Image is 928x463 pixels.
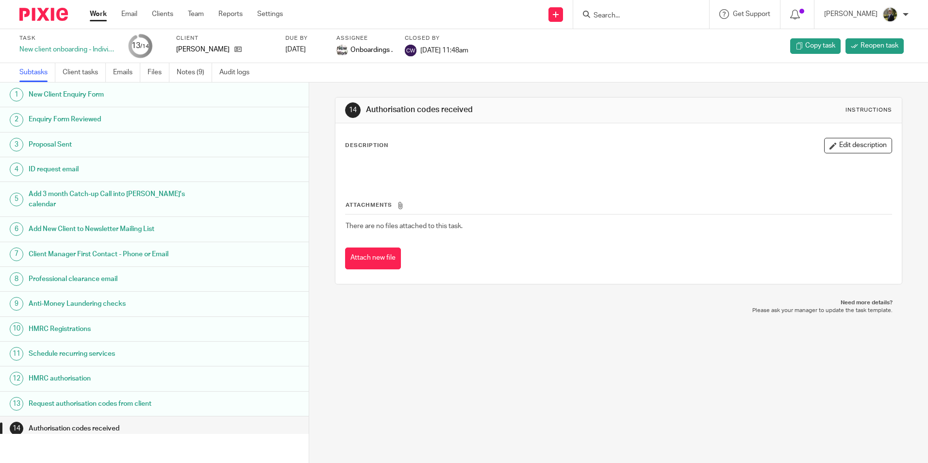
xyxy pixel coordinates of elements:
[366,105,639,115] h1: Authorisation codes received
[29,162,209,177] h1: ID request email
[285,34,324,42] label: Due by
[19,63,55,82] a: Subtasks
[29,87,209,102] h1: New Client Enquiry Form
[10,272,23,286] div: 8
[350,45,393,55] span: Onboardings .
[805,41,835,50] span: Copy task
[121,9,137,19] a: Email
[63,63,106,82] a: Client tasks
[176,45,230,54] p: [PERSON_NAME]
[10,347,23,361] div: 11
[345,299,892,307] p: Need more details?
[10,248,23,261] div: 7
[140,44,149,49] small: /14
[10,138,23,151] div: 3
[218,9,243,19] a: Reports
[336,45,348,56] img: 1000002137.jpg
[405,45,416,56] img: svg%3E
[19,45,116,54] div: New client onboarding - Individuals
[188,9,204,19] a: Team
[861,41,898,50] span: Reopen task
[176,34,273,42] label: Client
[345,142,388,149] p: Description
[29,347,209,361] h1: Schedule recurring services
[29,137,209,152] h1: Proposal Sent
[845,106,892,114] div: Instructions
[29,272,209,286] h1: Professional clearance email
[10,222,23,236] div: 6
[10,322,23,336] div: 10
[733,11,770,17] span: Get Support
[790,38,841,54] a: Copy task
[10,297,23,311] div: 9
[29,421,209,436] h1: Authorisation codes received
[10,372,23,385] div: 12
[882,7,898,22] img: ACCOUNTING4EVERYTHING-9.jpg
[152,9,173,19] a: Clients
[346,223,463,230] span: There are no files attached to this task.
[10,397,23,411] div: 13
[285,45,324,54] div: [DATE]
[29,222,209,236] h1: Add New Client to Newsletter Mailing List
[29,397,209,411] h1: Request authorisation codes from client
[257,9,283,19] a: Settings
[593,12,680,20] input: Search
[420,47,468,53] span: [DATE] 11:48am
[29,322,209,336] h1: HMRC Registrations
[148,63,169,82] a: Files
[19,34,116,42] label: Task
[405,34,468,42] label: Closed by
[113,63,140,82] a: Emails
[824,138,892,153] button: Edit description
[10,193,23,206] div: 5
[29,247,209,262] h1: Client Manager First Contact - Phone or Email
[132,40,149,51] div: 13
[845,38,904,54] a: Reopen task
[345,307,892,314] p: Please ask your manager to update the task template.
[29,187,209,212] h1: Add 3 month Catch-up Call into [PERSON_NAME]'s calendar
[90,9,107,19] a: Work
[29,371,209,386] h1: HMRC authorisation
[346,202,392,208] span: Attachments
[19,8,68,21] img: Pixie
[10,88,23,101] div: 1
[10,422,23,435] div: 14
[10,163,23,176] div: 4
[29,297,209,311] h1: Anti-Money Laundering checks
[345,102,361,118] div: 14
[345,248,401,269] button: Attach new file
[824,9,878,19] p: [PERSON_NAME]
[336,34,393,42] label: Assignee
[219,63,257,82] a: Audit logs
[10,113,23,127] div: 2
[177,63,212,82] a: Notes (9)
[29,112,209,127] h1: Enquiry Form Reviewed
